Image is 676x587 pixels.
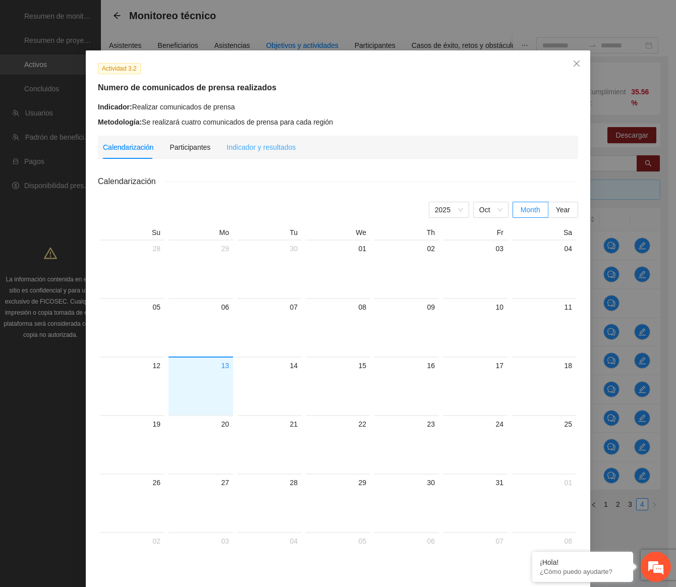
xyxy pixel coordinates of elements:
span: close [573,60,581,68]
td: 2025-10-13 [166,357,235,415]
div: 30 [378,477,435,489]
td: 2025-10-19 [98,415,166,474]
td: 2025-10-03 [441,240,510,298]
div: 27 [173,477,229,489]
div: 07 [241,301,298,313]
span: Month [521,206,540,214]
td: 2025-10-09 [372,298,441,357]
div: 10 [447,301,503,313]
th: Mo [166,228,235,240]
div: 05 [310,535,366,547]
span: Actividad 3.2 [98,63,141,74]
td: 2025-10-01 [304,240,372,298]
th: Th [372,228,441,240]
td: 2025-10-08 [304,298,372,357]
td: 2025-10-21 [235,415,304,474]
div: Realizar comunicados de prensa [98,101,578,112]
th: Fr [441,228,510,240]
td: 2025-10-27 [166,474,235,532]
td: 2025-10-14 [235,357,304,415]
td: 2025-09-28 [98,240,166,298]
div: 29 [310,477,366,489]
p: ¿Cómo puedo ayudarte? [540,568,626,575]
td: 2025-11-01 [510,474,578,532]
span: Oct [479,202,502,217]
div: 09 [378,301,435,313]
div: 21 [241,418,298,430]
div: 25 [516,418,572,430]
div: 01 [516,477,572,489]
td: 2025-10-04 [510,240,578,298]
th: Sa [510,228,578,240]
div: 22 [310,418,366,430]
th: We [304,228,372,240]
div: 31 [447,477,503,489]
div: 18 [516,360,572,372]
div: 04 [241,535,298,547]
div: 30 [241,243,298,255]
div: 11 [516,301,572,313]
textarea: Escriba su mensaje y pulse “Intro” [5,275,192,311]
div: 03 [447,243,503,255]
div: 14 [241,360,298,372]
td: 2025-10-22 [304,415,372,474]
span: Year [556,206,570,214]
div: 24 [447,418,503,430]
div: 16 [378,360,435,372]
span: 2025 [435,202,463,217]
div: 20 [173,418,229,430]
td: 2025-10-07 [235,298,304,357]
div: 05 [104,301,160,313]
div: Participantes [170,142,210,153]
div: 26 [104,477,160,489]
div: 23 [378,418,435,430]
td: 2025-10-28 [235,474,304,532]
div: 13 [173,360,229,372]
span: Estamos en línea. [59,135,139,237]
div: 06 [173,301,229,313]
div: 03 [173,535,229,547]
div: 28 [241,477,298,489]
td: 2025-10-17 [441,357,510,415]
span: Calendarización [98,175,164,188]
strong: Metodología: [98,118,142,126]
td: 2025-10-15 [304,357,372,415]
th: Tu [235,228,304,240]
th: Su [98,228,166,240]
td: 2025-10-24 [441,415,510,474]
div: 07 [447,535,503,547]
h5: Numero de comunicados de prensa realizados [98,82,578,94]
div: 08 [516,535,572,547]
td: 2025-10-11 [510,298,578,357]
div: 28 [104,243,160,255]
div: 04 [516,243,572,255]
strong: Indicador: [98,103,132,111]
div: Se realizará cuatro comunicados de prensa para cada región [98,116,578,128]
div: Chatee con nosotros ahora [52,51,170,65]
div: 12 [104,360,160,372]
td: 2025-10-29 [304,474,372,532]
td: 2025-10-30 [372,474,441,532]
div: 06 [378,535,435,547]
div: 02 [104,535,160,547]
div: Calendarización [103,142,153,153]
div: 17 [447,360,503,372]
td: 2025-10-10 [441,298,510,357]
td: 2025-10-12 [98,357,166,415]
td: 2025-09-29 [166,240,235,298]
div: Minimizar ventana de chat en vivo [165,5,190,29]
td: 2025-10-26 [98,474,166,532]
div: 29 [173,243,229,255]
td: 2025-10-18 [510,357,578,415]
button: Close [563,50,590,78]
div: 08 [310,301,366,313]
div: 15 [310,360,366,372]
td: 2025-10-31 [441,474,510,532]
td: 2025-10-20 [166,415,235,474]
td: 2025-09-30 [235,240,304,298]
div: ¡Hola! [540,558,626,566]
div: 02 [378,243,435,255]
div: Indicador y resultados [227,142,296,153]
div: 19 [104,418,160,430]
td: 2025-10-02 [372,240,441,298]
